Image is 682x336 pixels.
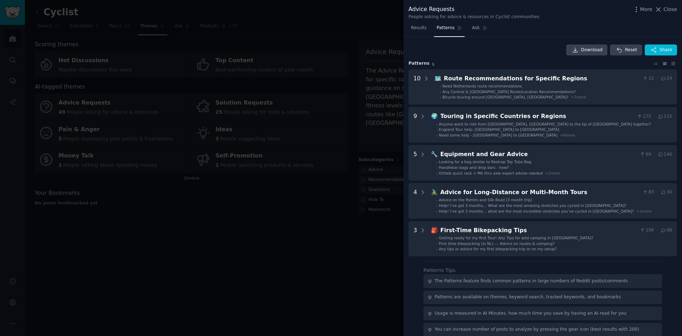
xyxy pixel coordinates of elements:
[443,90,576,94] span: Any Central & [GEOGRAPHIC_DATA] Route/Location Recommendations?
[435,310,627,317] div: Usage is measured in AI Minutes, how much time you save by having an AI read for you
[443,84,522,88] span: Need Netherlands route recommendations
[440,89,441,94] div: -
[435,278,628,284] div: The Patterns feature finds common patterns in large numbers of Reddit posts/comments
[413,188,417,214] div: 4
[439,133,558,137] span: Need some help - [GEOGRAPHIC_DATA] to [GEOGRAPHIC_DATA]
[436,133,438,138] div: -
[423,267,455,273] label: Patterns Tips
[439,236,593,240] span: Getting ready for my first Tour! Any Tips for wild camping in [GEOGRAPHIC_DATA]?
[660,189,672,196] span: 30
[436,159,438,164] div: -
[408,60,429,67] span: Pattern s
[566,44,608,56] a: Download
[664,6,677,13] span: Close
[436,165,438,170] div: -
[642,75,654,82] span: 32
[439,241,554,246] span: First time bikepacking (in NL) --- Advice on routes & camping?
[411,25,427,31] span: Results
[436,127,438,132] div: -
[431,189,438,196] span: 🚴‍♂️
[413,74,421,100] div: 10
[439,247,557,251] span: Any tips or advice for my first bikepacking trip or on my setup?
[637,113,651,120] span: 175
[436,122,438,127] div: -
[408,14,540,20] div: People asking for advice & resources in Cyclist communities
[432,62,434,66] span: 5
[437,25,454,31] span: Patterns
[581,47,603,53] span: Download
[655,6,677,13] button: Close
[610,44,642,56] button: Reset
[431,151,438,158] span: 🔧
[434,75,442,82] span: 🗺️
[439,160,531,164] span: Looking for a bag similar to Restrap Top Tube Bag
[436,197,438,202] div: -
[656,227,658,234] span: ·
[440,112,634,121] div: Touring in Specific Countries or Regions
[439,122,651,126] span: Anyone want to ride from [GEOGRAPHIC_DATA], [GEOGRAPHIC_DATA] to the tip of [GEOGRAPHIC_DATA] tog...
[645,44,677,56] button: Share
[633,6,653,13] button: More
[440,226,637,235] div: First-Time Bikepacking Tips
[639,151,651,158] span: 69
[435,294,621,300] div: Patterns are available on themes, keyword search, tracked keywords, and bookmarks
[660,47,672,53] span: Share
[657,151,672,158] span: 140
[439,127,559,132] span: England Tour help: [GEOGRAPHIC_DATA] to [GEOGRAPHIC_DATA]
[439,165,509,170] span: Handlebar bags and drop bars - how?
[444,74,640,83] div: Route Recommendations for Specific Regions
[436,246,438,251] div: -
[436,241,438,246] div: -
[440,84,441,89] div: -
[431,227,438,234] span: 🎒
[657,113,672,120] span: 115
[545,171,561,175] span: + 2 more
[408,22,429,37] a: Results
[413,150,417,176] div: 5
[654,113,655,120] span: ·
[639,227,654,234] span: 196
[640,6,653,13] span: More
[436,209,438,214] div: -
[470,22,490,37] a: Ask
[413,112,417,138] div: 9
[436,235,438,240] div: -
[440,150,637,159] div: Equipment and Gear Advice
[472,25,480,31] span: Ask
[654,151,655,158] span: ·
[439,209,634,213] span: Help! I’ve got 3 months… what are the most incredible stretches you’ve cycled in [GEOGRAPHIC_DATA]?
[431,113,438,119] span: 🌍
[440,188,640,197] div: Advice for Long-Distance or Multi-Month Tours
[434,22,464,37] a: Patterns
[435,326,639,333] div: You can increase number of posts to analyze by pressing the gear icon (best results with 200)
[656,75,658,82] span: ·
[660,227,672,234] span: 98
[637,209,652,213] span: + 1 more
[439,198,532,202] span: Advice on the Pamirs and Silk Road (3 month trip)
[436,171,438,176] div: -
[656,189,658,196] span: ·
[439,171,543,175] span: Ortlieb quick rack + M6 thru axle expert advise needed
[571,95,586,99] span: + 7 more
[443,95,569,99] span: Bicycle touring around [GEOGRAPHIC_DATA], [GEOGRAPHIC_DATA]?
[413,226,417,252] div: 3
[560,133,575,137] span: + 6 more
[642,189,654,196] span: 83
[660,75,672,82] span: 24
[408,5,540,14] div: Advice Requests
[440,95,441,100] div: -
[439,203,627,208] span: Help! I’ve got 3 months… What are the most amazing stretches you cycled in [GEOGRAPHIC_DATA]?
[625,47,637,53] span: Reset
[436,203,438,208] div: -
